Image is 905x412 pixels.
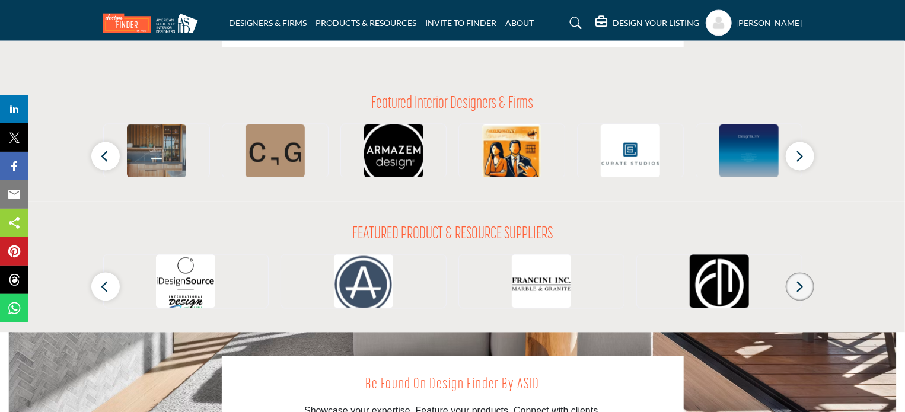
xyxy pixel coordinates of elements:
[558,14,589,33] a: Search
[596,16,700,30] div: DESIGN YOUR LISTING
[334,255,393,314] img: AROS
[512,255,571,314] img: Francini Incorporated
[719,124,779,184] img: DesignGLXY Group LLC
[613,18,700,28] h5: DESIGN YOUR LISTING
[127,124,186,184] img: Mise en Place Design
[156,255,215,314] img: iDesignSource.com by International Design Source
[103,14,204,33] img: Site Logo
[506,18,534,28] a: ABOUT
[316,18,417,28] a: PRODUCTS & RESOURCES
[706,10,732,36] button: Show hide supplier dropdown
[737,17,802,29] h5: [PERSON_NAME]
[426,18,497,28] a: INVITE TO FINDER
[690,255,749,314] img: Fordham Marble Company
[482,124,541,184] img: Kazdal Home LLC
[246,124,305,184] img: Chu–Gooding
[352,225,553,245] h2: FEATURED PRODUCT & RESOURCE SUPPLIERS
[229,18,307,28] a: DESIGNERS & FIRMS
[372,95,534,115] h2: Featured Interior Designers & Firms
[364,124,423,184] img: Studio Ad
[248,374,657,397] h2: Be Found on Design Finder by ASID
[601,124,660,184] img: Curate Studios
